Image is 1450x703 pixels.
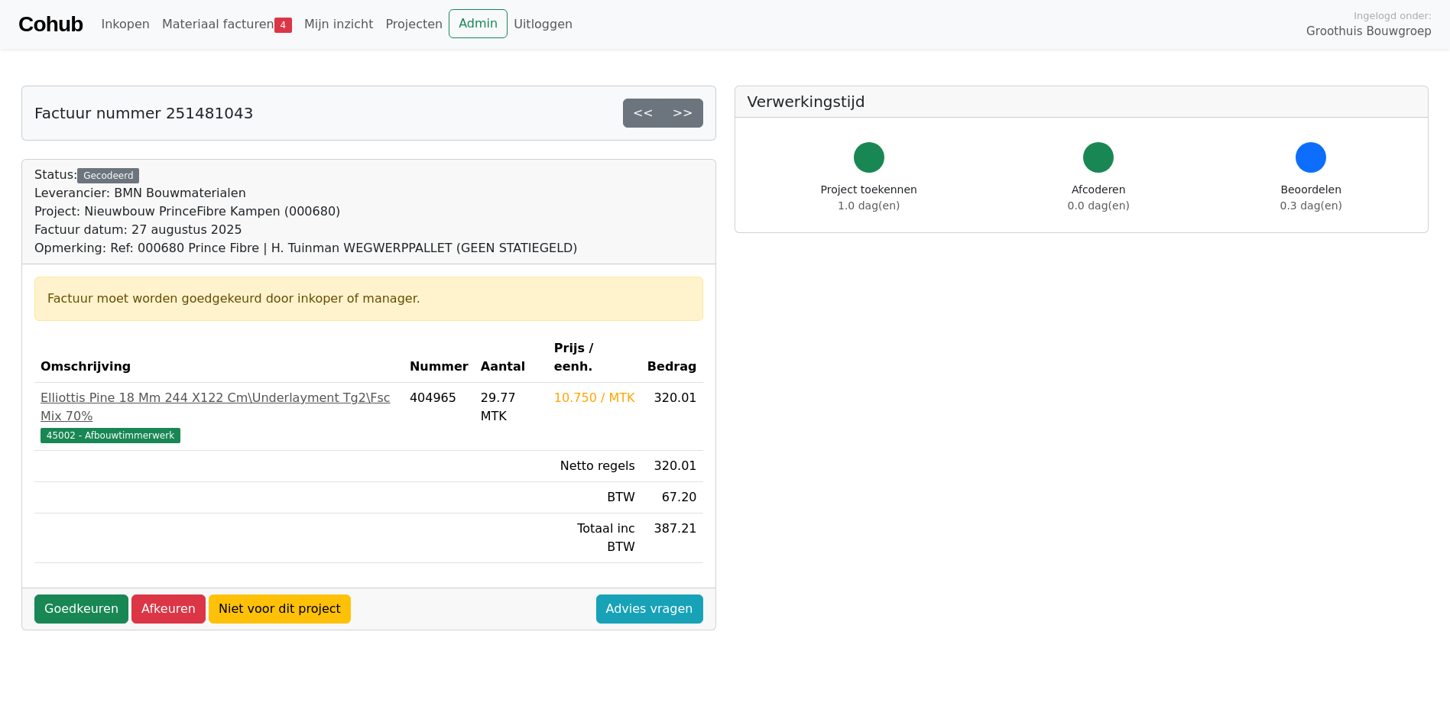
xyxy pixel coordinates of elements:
a: >> [663,99,703,128]
a: Goedkeuren [34,594,128,624]
th: Nummer [404,333,475,383]
td: 67.20 [641,482,703,513]
div: Afcoderen [1068,182,1130,214]
div: Elliottis Pine 18 Mm 244 X122 Cm\Underlayment Tg2\Fsc Mix 70% [41,389,397,426]
h5: Verwerkingstijd [748,92,1416,111]
td: 320.01 [641,451,703,482]
a: Niet voor dit project [209,594,351,624]
td: BTW [548,482,641,513]
div: Beoordelen [1280,182,1342,214]
a: Cohub [18,6,83,43]
div: 29.77 MTK [481,389,542,426]
div: Factuur datum: 27 augustus 2025 [34,221,578,239]
span: Groothuis Bouwgroep [1306,23,1432,40]
a: Projecten [379,9,449,40]
th: Bedrag [641,333,703,383]
span: Ingelogd onder: [1354,8,1432,23]
span: 4 [274,18,292,33]
div: Leverancier: BMN Bouwmaterialen [34,184,578,202]
a: Materiaal facturen4 [156,9,298,40]
a: Advies vragen [596,594,703,624]
a: Afkeuren [131,594,206,624]
td: 320.01 [641,383,703,451]
th: Prijs / eenh. [548,333,641,383]
div: Project toekennen [821,182,917,214]
span: 0.0 dag(en) [1068,199,1130,212]
a: Mijn inzicht [298,9,380,40]
h5: Factuur nummer 251481043 [34,104,253,122]
span: 1.0 dag(en) [838,199,900,212]
div: 10.750 / MTK [554,389,635,407]
div: Opmerking: Ref: 000680 Prince Fibre | H. Tuinman WEGWERPPALLET (GEEN STATIEGELD) [34,239,578,258]
td: Netto regels [548,451,641,482]
th: Aantal [475,333,548,383]
a: Elliottis Pine 18 Mm 244 X122 Cm\Underlayment Tg2\Fsc Mix 70%45002 - Afbouwtimmerwerk [41,389,397,444]
th: Omschrijving [34,333,404,383]
div: Project: Nieuwbouw PrinceFibre Kampen (000680) [34,202,578,221]
div: Factuur moet worden goedgekeurd door inkoper of manager. [47,290,690,308]
a: Admin [449,9,508,38]
td: Totaal inc BTW [548,513,641,563]
div: Status: [34,166,578,258]
a: Inkopen [95,9,155,40]
a: Uitloggen [508,9,579,40]
td: 404965 [404,383,475,451]
span: 0.3 dag(en) [1280,199,1342,212]
a: << [623,99,663,128]
div: Gecodeerd [77,168,139,183]
span: 45002 - Afbouwtimmerwerk [41,428,180,443]
td: 387.21 [641,513,703,563]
